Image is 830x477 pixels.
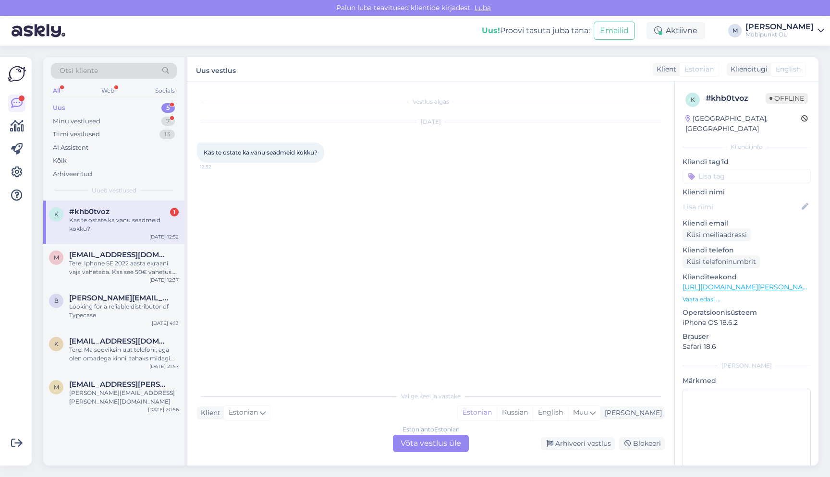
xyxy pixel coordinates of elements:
[148,406,179,413] div: [DATE] 20:56
[69,207,110,216] span: #khb0tvoz
[683,342,811,352] p: Safari 18.6
[153,84,177,97] div: Socials
[69,216,179,233] div: Kas te ostate ka vanu seadmeid kokku?
[619,437,665,450] div: Blokeeri
[683,143,811,151] div: Kliendi info
[728,24,742,37] div: M
[683,255,760,268] div: Küsi telefoninumbrit
[683,283,815,291] a: [URL][DOMAIN_NAME][PERSON_NAME]
[458,405,497,420] div: Estonian
[159,130,175,139] div: 13
[8,65,26,83] img: Askly Logo
[683,245,811,255] p: Kliendi telefon
[683,202,800,212] input: Lisa nimi
[54,383,59,391] span: m
[197,408,220,418] div: Klient
[683,169,811,183] input: Lisa tag
[683,272,811,282] p: Klienditeekond
[683,376,811,386] p: Märkmed
[393,435,469,452] div: Võta vestlus üle
[745,31,814,38] div: Mobipunkt OÜ
[683,228,751,241] div: Küsi meiliaadressi
[706,93,766,104] div: # khb0tvoz
[497,405,533,420] div: Russian
[683,187,811,197] p: Kliendi nimi
[54,254,59,261] span: m
[60,66,98,76] span: Otsi kliente
[482,26,500,35] b: Uus!
[196,63,236,76] label: Uus vestlus
[54,340,59,347] span: k
[683,318,811,328] p: iPhone OS 18.6.2
[745,23,814,31] div: [PERSON_NAME]
[685,114,801,134] div: [GEOGRAPHIC_DATA], [GEOGRAPHIC_DATA]
[197,118,665,126] div: [DATE]
[54,211,59,218] span: k
[533,405,568,420] div: English
[482,25,590,36] div: Proovi tasuta juba täna:
[541,437,615,450] div: Arhiveeri vestlus
[776,64,801,74] span: English
[53,103,65,113] div: Uus
[69,259,179,276] div: Tere! Iphone SE 2022 aasta ekraani vaja vahetada. Kas see 50€ vahetus sisaldab ekraani ka ?
[197,392,665,401] div: Valige keel ja vastake
[69,294,169,302] span: benson@typecase.co
[204,149,317,156] span: Kas te ostate ka vanu seadmeid kokku?
[69,380,169,389] span: monika.aedma@gmail.com
[683,295,811,304] p: Vaata edasi ...
[92,186,136,195] span: Uued vestlused
[653,64,676,74] div: Klient
[594,22,635,40] button: Emailid
[99,84,116,97] div: Web
[53,169,92,179] div: Arhiveeritud
[170,208,179,216] div: 1
[69,302,179,320] div: Looking for a reliable distributor of Typecase
[573,408,588,417] span: Muu
[54,297,59,304] span: b
[51,84,62,97] div: All
[149,233,179,240] div: [DATE] 12:52
[161,117,175,126] div: 7
[229,407,258,418] span: Estonian
[53,143,88,153] div: AI Assistent
[53,117,100,126] div: Minu vestlused
[766,93,808,104] span: Offline
[69,346,179,363] div: Tere! Ma sooviksin uut telefoni, aga olen omadega kinni, tahaks midagi mis on kõrgem kui 60hz ekr...
[69,250,169,259] span: madis.siim@gmail.com
[684,64,714,74] span: Estonian
[472,3,494,12] span: Luba
[683,332,811,342] p: Brauser
[161,103,175,113] div: 5
[727,64,768,74] div: Klienditugi
[683,308,811,318] p: Operatsioonisüsteem
[691,96,695,103] span: k
[745,23,824,38] a: [PERSON_NAME]Mobipunkt OÜ
[403,425,460,434] div: Estonian to Estonian
[647,22,705,39] div: Aktiivne
[53,156,67,166] div: Kõik
[69,389,179,406] div: [PERSON_NAME][EMAIL_ADDRESS][PERSON_NAME][DOMAIN_NAME]
[601,408,662,418] div: [PERSON_NAME]
[53,130,100,139] div: Tiimi vestlused
[152,320,179,327] div: [DATE] 4:13
[683,361,811,370] div: [PERSON_NAME]
[200,163,236,170] span: 12:52
[69,337,169,346] span: kunozifier@gmail.com
[683,218,811,228] p: Kliendi email
[197,97,665,106] div: Vestlus algas
[149,363,179,370] div: [DATE] 21:57
[149,276,179,284] div: [DATE] 12:37
[683,157,811,167] p: Kliendi tag'id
